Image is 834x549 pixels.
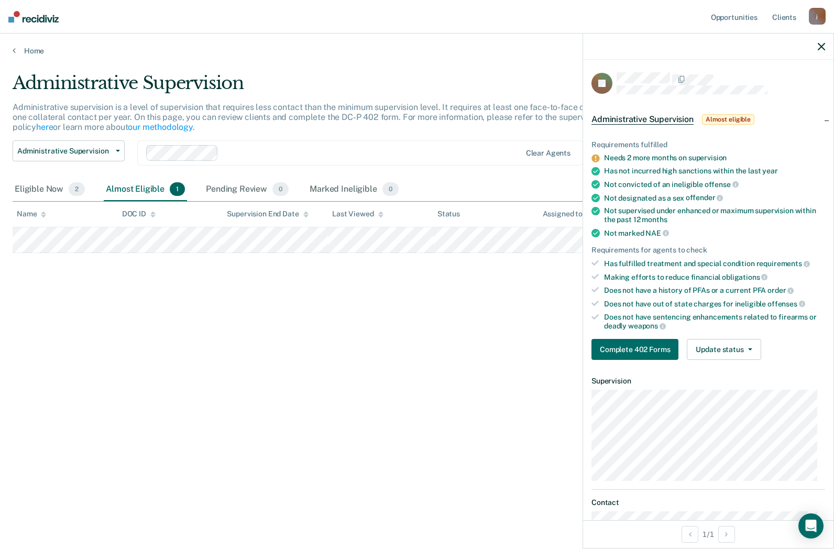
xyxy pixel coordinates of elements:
span: year [762,167,777,175]
div: Last Viewed [332,210,383,218]
span: offense [705,180,739,189]
div: Status [437,210,460,218]
div: Making efforts to reduce financial [604,272,825,282]
button: Previous Opportunity [682,526,698,543]
span: months [642,215,667,224]
p: Administrative supervision is a level of supervision that requires less contact than the minimum ... [13,102,627,132]
div: Not marked [604,228,825,238]
span: offender [686,193,723,202]
span: Almost eligible [702,114,754,125]
button: Next Opportunity [718,526,735,543]
div: Almost Eligible [104,178,187,201]
div: 1 / 1 [583,520,833,548]
div: Marked Ineligible [308,178,401,201]
div: Clear agents [526,149,570,158]
div: Not designated as a sex [604,193,825,203]
div: Supervision End Date [227,210,308,218]
span: weapons [628,322,666,330]
span: 0 [382,182,399,196]
div: DOC ID [122,210,156,218]
span: offenses [767,300,805,308]
div: Requirements fulfilled [591,140,825,149]
div: Needs 2 more months on supervision [604,153,825,162]
div: Has fulfilled treatment and special condition [604,259,825,268]
div: Not supervised under enhanced or maximum supervision within the past 12 [604,206,825,224]
a: Home [13,46,821,56]
a: here [36,122,53,132]
div: Open Intercom Messenger [798,513,824,539]
div: Administrative SupervisionAlmost eligible [583,103,833,136]
div: Has not incurred high sanctions within the last [604,167,825,175]
div: Name [17,210,46,218]
div: Administrative Supervision [13,72,638,102]
div: Assigned to [543,210,592,218]
div: j [809,8,826,25]
span: Administrative Supervision [17,147,112,156]
div: Eligible Now [13,178,87,201]
div: Does not have a history of PFAs or a current PFA order [604,286,825,295]
div: Does not have sentencing enhancements related to firearms or deadly [604,313,825,331]
span: obligations [722,273,767,281]
img: Recidiviz [8,11,59,23]
span: NAE [645,229,668,237]
span: requirements [756,259,810,268]
span: 0 [272,182,289,196]
span: 1 [170,182,185,196]
dt: Contact [591,498,825,507]
div: Pending Review [204,178,291,201]
button: Update status [687,339,761,360]
div: Not convicted of an ineligible [604,180,825,189]
div: Requirements for agents to check [591,246,825,255]
dt: Supervision [591,377,825,386]
div: Does not have out of state charges for ineligible [604,299,825,309]
span: 2 [69,182,85,196]
a: our methodology [128,122,193,132]
button: Complete 402 Forms [591,339,678,360]
span: Administrative Supervision [591,114,694,125]
a: Navigate to form link [591,339,683,360]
